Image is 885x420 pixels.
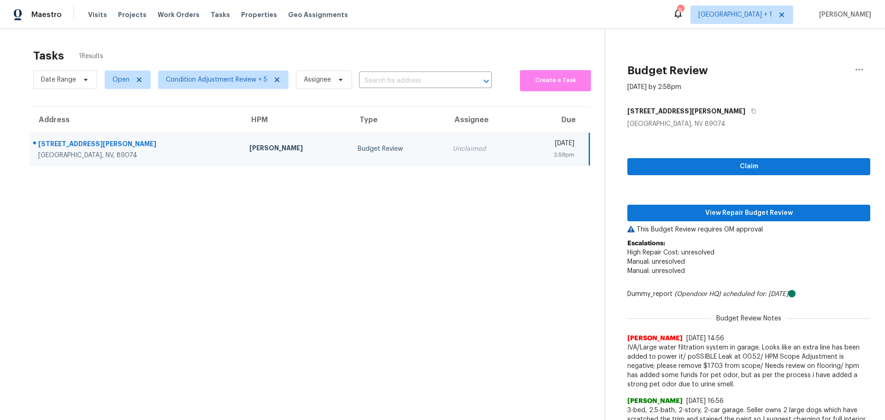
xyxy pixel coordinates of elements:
span: 1 Results [79,52,103,61]
th: Address [29,107,242,133]
button: Claim [627,158,870,175]
span: Maestro [31,10,62,19]
th: Assignee [445,107,521,133]
span: [GEOGRAPHIC_DATA] + 1 [698,10,772,19]
p: This Budget Review requires GM approval [627,225,870,234]
div: [STREET_ADDRESS][PERSON_NAME] [38,139,235,151]
span: Manual: unresolved [627,259,685,265]
i: (Opendoor HQ) [674,291,721,297]
div: Budget Review [358,144,438,154]
div: [DATE] by 2:58pm [627,83,681,92]
h2: Tasks [33,51,64,60]
span: Geo Assignments [288,10,348,19]
span: Date Range [41,75,76,84]
th: Due [521,107,589,133]
span: [DATE] 16:56 [686,398,724,404]
th: Type [350,107,445,133]
th: HPM [242,107,350,133]
span: Claim [635,161,863,172]
span: Create a Task [525,75,586,86]
div: 9 [677,6,684,15]
h5: [STREET_ADDRESS][PERSON_NAME] [627,106,745,116]
div: [GEOGRAPHIC_DATA], NV, 89074 [38,151,235,160]
span: High Repair Cost: unresolved [627,249,714,256]
span: Manual: unresolved [627,268,685,274]
input: Search by address [359,74,466,88]
span: Assignee [304,75,331,84]
span: [PERSON_NAME] [627,396,683,406]
div: Dummy_report [627,290,870,299]
span: Work Orders [158,10,200,19]
div: Unclaimed [453,144,514,154]
span: Budget Review Notes [711,314,787,323]
div: [PERSON_NAME] [249,143,343,155]
span: [DATE] 14:56 [686,335,724,342]
span: [PERSON_NAME] [815,10,871,19]
div: 2:58pm [528,150,574,160]
span: Visits [88,10,107,19]
span: Properties [241,10,277,19]
i: scheduled for: [DATE] [723,291,788,297]
button: Open [480,75,493,88]
h2: Budget Review [627,66,708,75]
div: [GEOGRAPHIC_DATA], NV 89074 [627,119,870,129]
div: [DATE] [528,139,574,150]
button: Create a Task [520,70,591,91]
button: View Repair Budget Review [627,205,870,222]
span: Open [112,75,130,84]
span: Tasks [211,12,230,18]
span: View Repair Budget Review [635,207,863,219]
b: Escalations: [627,240,665,247]
span: IVA/Large water filtration system in garage. Looks like an extra line has been added to power it/... [627,343,870,389]
span: [PERSON_NAME] [627,334,683,343]
span: Condition Adjustment Review + 5 [166,75,267,84]
span: Projects [118,10,147,19]
button: Copy Address [745,103,758,119]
